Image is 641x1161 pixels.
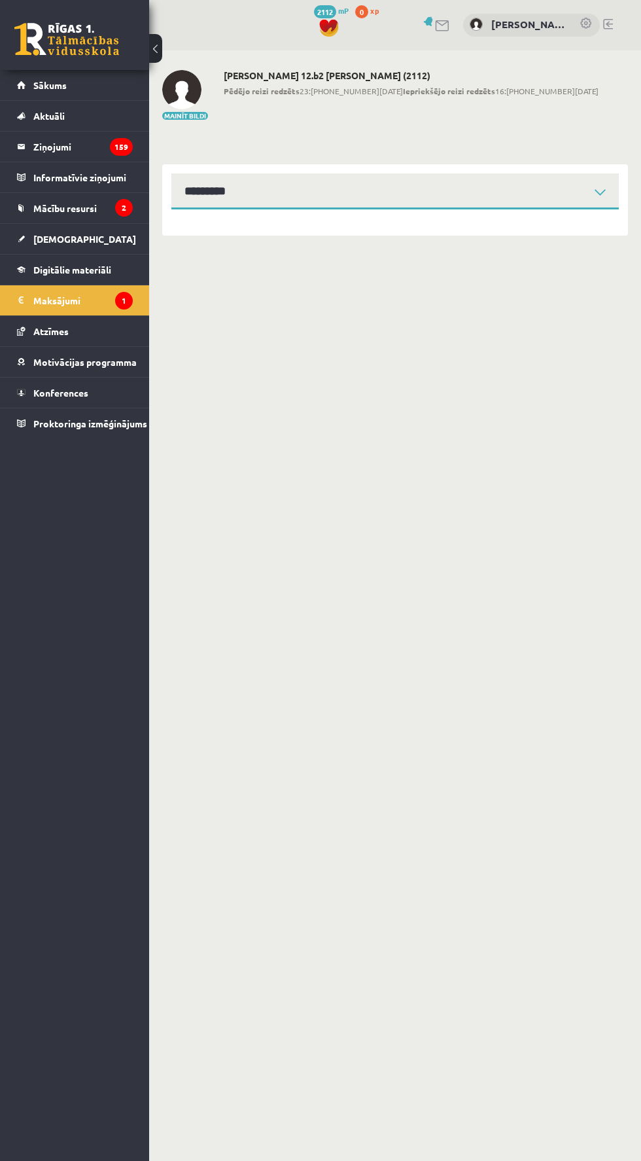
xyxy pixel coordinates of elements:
[17,378,133,408] a: Konferences
[33,387,88,399] span: Konferences
[33,356,137,368] span: Motivācijas programma
[370,5,379,16] span: xp
[33,233,136,245] span: [DEMOGRAPHIC_DATA]
[17,162,133,192] a: Informatīvie ziņojumi2
[162,112,208,120] button: Mainīt bildi
[33,202,97,214] span: Mācību resursi
[33,285,133,315] legend: Maksājumi
[17,255,133,285] a: Digitālie materiāli
[33,418,147,429] span: Proktoringa izmēģinājums
[17,193,133,223] a: Mācību resursi
[224,86,300,96] b: Pēdējo reizi redzēts
[17,101,133,131] a: Aktuāli
[314,5,349,16] a: 2112 mP
[470,18,483,31] img: Krists Macāns
[162,70,201,109] img: Krists Macāns
[17,347,133,377] a: Motivācijas programma
[33,325,69,337] span: Atzīmes
[115,292,133,310] i: 1
[110,138,133,156] i: 159
[17,132,133,162] a: Ziņojumi159
[403,86,495,96] b: Iepriekšējo reizi redzēts
[33,110,65,122] span: Aktuāli
[224,85,598,97] span: 23:[PHONE_NUMBER][DATE] 16:[PHONE_NUMBER][DATE]
[491,17,566,32] a: [PERSON_NAME]
[314,5,336,18] span: 2112
[33,264,111,276] span: Digitālie materiāli
[355,5,385,16] a: 0 xp
[17,408,133,438] a: Proktoringa izmēģinājums
[338,5,349,16] span: mP
[224,70,598,81] h2: [PERSON_NAME] 12.b2 [PERSON_NAME] (2112)
[355,5,368,18] span: 0
[14,23,119,56] a: Rīgas 1. Tālmācības vidusskola
[17,285,133,315] a: Maksājumi1
[115,199,133,217] i: 2
[17,224,133,254] a: [DEMOGRAPHIC_DATA]
[33,79,67,91] span: Sākums
[33,132,133,162] legend: Ziņojumi
[33,162,133,192] legend: Informatīvie ziņojumi
[17,316,133,346] a: Atzīmes
[17,70,133,100] a: Sākums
